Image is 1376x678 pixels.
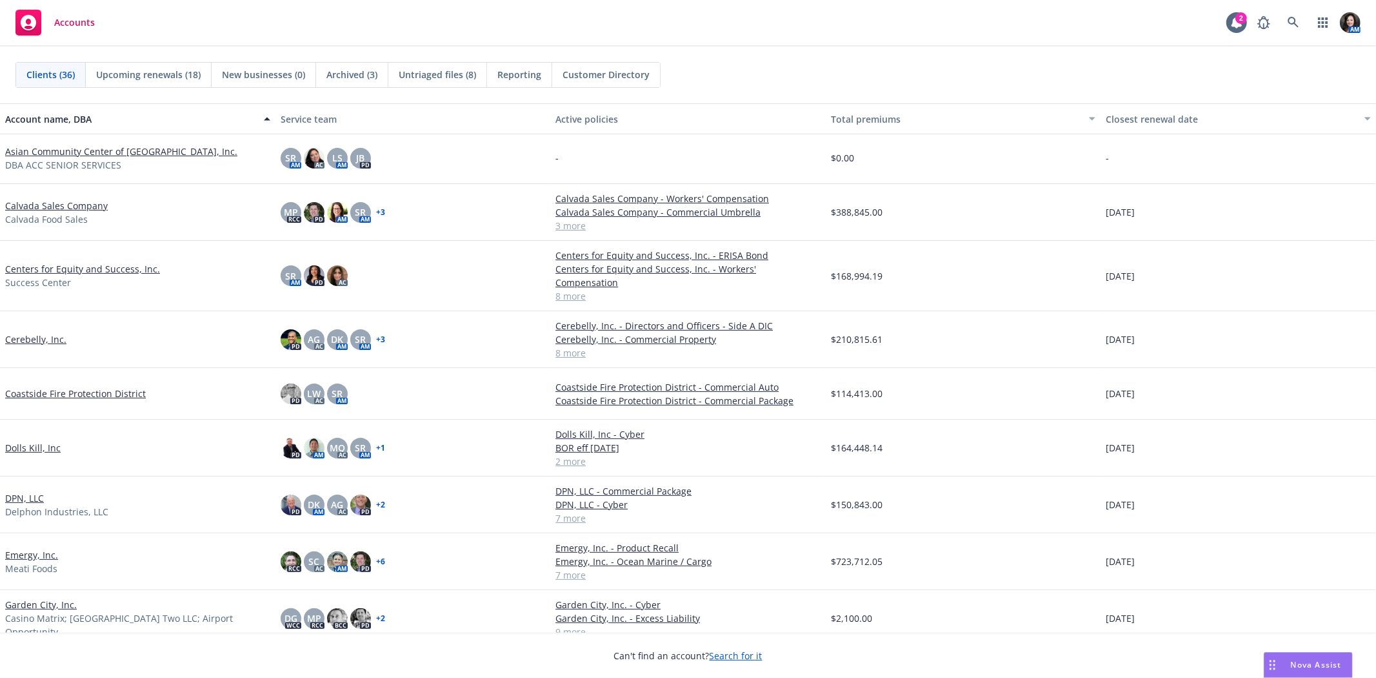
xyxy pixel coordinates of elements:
[376,501,385,509] a: + 2
[332,387,343,400] span: SR
[1106,555,1135,568] span: [DATE]
[1251,10,1277,36] a: Report a Bug
[332,151,343,165] span: LS
[555,598,821,611] a: Garden City, Inc. - Cyber
[222,68,305,81] span: New businesses (0)
[1264,652,1353,678] button: Nova Assist
[826,103,1101,134] button: Total premiums
[1291,659,1342,670] span: Nova Assist
[550,103,826,134] button: Active policies
[1106,269,1135,283] span: [DATE]
[326,68,377,81] span: Archived (3)
[831,269,882,283] span: $168,994.19
[710,650,763,662] a: Search for it
[5,333,66,346] a: Cerebelly, Inc.
[54,17,95,28] span: Accounts
[5,598,77,611] a: Garden City, Inc.
[96,68,201,81] span: Upcoming renewals (18)
[555,219,821,232] a: 3 more
[5,145,237,158] a: Asian Community Center of [GEOGRAPHIC_DATA], Inc.
[307,387,321,400] span: LW
[5,548,58,562] a: Emergy, Inc.
[331,333,343,346] span: DK
[831,333,882,346] span: $210,815.61
[308,498,320,511] span: DK
[5,505,108,519] span: Delphon Industries, LLC
[281,495,301,515] img: photo
[281,551,301,572] img: photo
[5,158,121,172] span: DBA ACC SENIOR SERVICES
[1106,611,1135,625] span: [DATE]
[555,249,821,262] a: Centers for Equity and Success, Inc. - ERISA Bond
[555,625,821,639] a: 9 more
[555,151,559,165] span: -
[281,438,301,458] img: photo
[563,68,650,81] span: Customer Directory
[356,151,364,165] span: JB
[376,558,385,566] a: + 6
[831,611,872,625] span: $2,100.00
[376,336,385,344] a: + 3
[1106,387,1135,400] span: [DATE]
[355,205,366,219] span: SR
[555,205,821,219] a: Calvada Sales Company - Commercial Umbrella
[376,444,385,452] a: + 1
[5,562,57,575] span: Meati Foods
[1106,205,1135,219] span: [DATE]
[284,611,297,625] span: DG
[376,615,385,622] a: + 2
[555,112,821,126] div: Active policies
[275,103,551,134] button: Service team
[1235,12,1247,24] div: 2
[555,192,821,205] a: Calvada Sales Company - Workers' Compensation
[555,441,821,455] a: BOR eff [DATE]
[5,611,270,639] span: Casino Matrix; [GEOGRAPHIC_DATA] Two LLC; Airport Opportunity
[1340,12,1361,33] img: photo
[10,5,100,41] a: Accounts
[284,205,298,219] span: MP
[350,495,371,515] img: photo
[304,438,324,458] img: photo
[26,68,75,81] span: Clients (36)
[308,333,320,346] span: AG
[5,276,71,289] span: Success Center
[330,441,345,455] span: MQ
[5,491,44,505] a: DPN, LLC
[555,289,821,303] a: 8 more
[281,329,301,350] img: photo
[327,551,348,572] img: photo
[5,262,160,276] a: Centers for Equity and Success, Inc.
[304,202,324,223] img: photo
[327,202,348,223] img: photo
[5,387,146,400] a: Coastside Fire Protection District
[350,551,371,572] img: photo
[1106,441,1135,455] span: [DATE]
[1106,498,1135,511] span: [DATE]
[555,484,821,498] a: DPN, LLC - Commercial Package
[355,333,366,346] span: SR
[285,269,296,283] span: SR
[555,455,821,468] a: 2 more
[555,319,821,333] a: Cerebelly, Inc. - Directors and Officers - Side A DIC
[307,611,321,625] span: MP
[555,611,821,625] a: Garden City, Inc. - Excess Liability
[304,148,324,169] img: photo
[285,151,296,165] span: SR
[555,346,821,360] a: 8 more
[1106,151,1109,165] span: -
[399,68,476,81] span: Untriaged files (8)
[376,209,385,216] a: + 3
[831,112,1082,126] div: Total premiums
[831,555,882,568] span: $723,712.05
[331,498,343,511] span: AG
[831,387,882,400] span: $114,413.00
[497,68,541,81] span: Reporting
[5,441,61,455] a: Dolls Kill, Inc
[555,555,821,568] a: Emergy, Inc. - Ocean Marine / Cargo
[355,441,366,455] span: SR
[555,498,821,511] a: DPN, LLC - Cyber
